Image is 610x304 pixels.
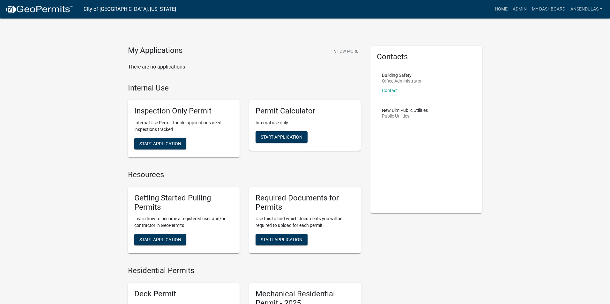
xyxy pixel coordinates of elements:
[134,119,233,133] p: Internal Use Permit for old applications need inspections tracked
[492,3,510,15] a: Home
[134,215,233,229] p: Learn how to become a registered user and/or contractor in GeoPermits
[139,237,181,242] span: Start Application
[510,3,529,15] a: Admin
[134,106,233,116] h5: Inspection Only Permit
[128,46,182,55] h4: My Applications
[382,79,422,83] p: Office Administrator
[134,193,233,212] h5: Getting Started Pulling Permits
[128,266,361,275] h4: Residential Permits
[377,52,476,62] h5: Contacts
[261,237,302,242] span: Start Application
[134,234,186,245] button: Start Application
[256,215,354,229] p: Use this to find which documents you will be required to upload for each permit.
[256,234,308,245] button: Start Application
[382,108,428,112] p: New Ulm Public Utilities
[568,3,605,15] a: ansendulas
[256,106,354,116] h5: Permit Calculator
[128,170,361,179] h4: Resources
[261,134,302,140] span: Start Application
[134,138,186,149] button: Start Application
[128,63,361,71] p: There are no applications
[256,193,354,212] h5: Required Documents for Permits
[382,73,422,77] p: Building Safety
[382,88,398,93] a: Contact
[382,114,428,118] p: Public Utilities
[529,3,568,15] a: My Dashboard
[134,289,233,299] h5: Deck Permit
[128,83,361,93] h4: Internal Use
[331,46,361,56] button: Show More
[84,4,176,15] a: City of [GEOGRAPHIC_DATA], [US_STATE]
[139,141,181,146] span: Start Application
[256,119,354,126] p: Internal use only
[256,131,308,143] button: Start Application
